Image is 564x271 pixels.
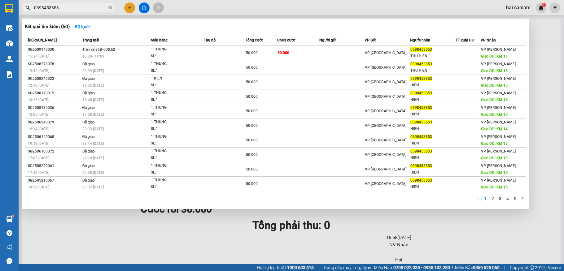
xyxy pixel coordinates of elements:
div: SG2508130036 [28,105,81,111]
span: Người gửi [319,38,336,42]
img: solution-icon [6,71,13,78]
div: HIEN [410,155,455,161]
div: 1 THUNG [151,90,197,97]
li: 5 [511,195,519,202]
span: 50.000 [246,123,258,128]
span: Đã giao [82,91,95,95]
span: 15:34 [DATE] [28,54,49,58]
div: 1 THUNG [151,133,197,140]
span: Đã giao [82,62,95,66]
div: HIEN [410,169,455,176]
span: Giao DĐ: KM 15 [481,112,508,117]
div: 1 THUNG [151,162,197,169]
div: THU HIEN [410,53,455,59]
span: 0398453853 [410,91,432,95]
sup: 1 [12,215,14,217]
span: 0398453853 [410,62,432,66]
div: HIEN [410,82,455,88]
span: 12:05 [DATE] [28,112,49,117]
a: 2 [489,195,496,202]
span: 0398453853 [410,105,432,110]
span: TT xuất HĐ [456,38,474,42]
h3: Kết quả tìm kiếm ( 50 ) [25,24,70,30]
span: VP [GEOGRAPHIC_DATA] [365,167,406,171]
span: close-circle [108,6,112,9]
div: SL: 1 [151,97,197,103]
span: [PERSON_NAME] [28,38,57,42]
div: SG2508170015 [28,90,81,97]
div: THU HIEN [410,67,455,74]
li: 2 [489,195,496,202]
span: VP [GEOGRAPHIC_DATA] [365,182,406,186]
div: 1 THUNG [151,177,197,184]
div: 1 THUNG [151,119,197,126]
span: VP Nhận [481,38,496,42]
span: Người nhận [410,38,430,42]
span: 50.000 [246,65,258,70]
span: 0398453853 [410,164,432,168]
div: HIEN [410,126,455,132]
div: SL: 1 [151,155,197,161]
span: Giao DĐ: KM 15 [481,54,508,58]
button: left [474,195,482,202]
span: VP [PERSON_NAME] [481,135,516,139]
span: Giao DĐ: KM 15 [481,83,508,88]
a: 1 [482,195,489,202]
span: search [26,6,30,10]
span: Đã giao [82,120,95,124]
button: right [519,195,526,202]
span: 22:38 [DATE] [82,170,104,175]
span: 17:58 [DATE] [82,112,104,117]
span: Giao DĐ: KM 15 [481,69,508,73]
div: SG2508270078 [28,61,81,67]
div: SG2506240079 [28,119,81,126]
span: 50.000 [246,51,258,55]
span: 50.000 [246,109,258,113]
span: Đã giao [82,135,95,139]
img: warehouse-icon [6,56,13,62]
span: VP [PERSON_NAME] [481,76,516,81]
span: Đã giao [82,164,95,168]
div: SL: 1 [151,184,197,191]
span: 23:44 [DATE] [82,141,104,146]
div: SG2506120068 [28,134,81,140]
span: 18:06 [DATE] [82,83,104,88]
span: 18:22 [DATE] [28,185,49,189]
span: 17:07 [DATE] [28,156,49,160]
li: 4 [504,195,511,202]
span: VP [GEOGRAPHIC_DATA] [365,138,406,142]
span: 0398453853 [410,76,432,81]
span: Chưa cước [277,38,295,42]
span: 0398453853 [410,120,432,124]
span: 0398453853 [410,149,432,153]
span: 0398453853 [410,47,432,52]
span: 16:00 - 14/09 [82,54,104,58]
div: 1 THUNG [151,148,197,155]
div: SG2509140030 [28,46,81,53]
span: VP [GEOGRAPHIC_DATA] [365,80,406,84]
span: message [7,258,12,264]
span: 50.000 [278,51,289,55]
div: SG2505290061 [28,163,81,169]
span: 50.000 [246,80,258,84]
li: Next Page [519,195,526,202]
span: 0398453853 [410,135,432,139]
span: Đã giao [82,149,95,153]
span: Món hàng [151,38,168,42]
span: 19:42 [DATE] [28,69,49,73]
span: VP [PERSON_NAME] [481,120,516,124]
span: 23:32 [DATE] [82,185,104,189]
div: HIEN [410,184,455,190]
div: SL: 1 [151,111,197,118]
a: 5 [512,195,518,202]
span: VP Gửi [365,38,376,42]
span: Giao DĐ: KM 15 [481,170,508,175]
strong: Bộ lọc [75,24,91,29]
span: Trên xe 86B-008.62 [82,47,115,52]
span: Giao DĐ: KM 15 [481,156,508,160]
div: SL: 1 [151,82,197,89]
div: SG2508240023 [28,75,81,82]
span: VP [PERSON_NAME] [481,105,516,110]
span: 22:18 [DATE] [82,156,104,160]
span: 19:18 [DATE] [28,141,49,146]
